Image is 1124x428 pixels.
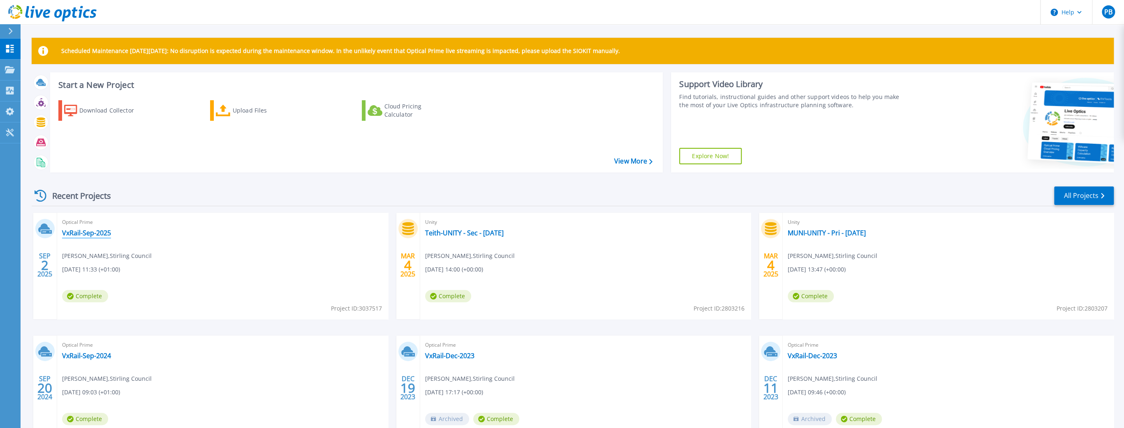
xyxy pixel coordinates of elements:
span: [DATE] 13:47 (+00:00) [788,265,846,274]
div: SEP 2024 [37,373,53,403]
a: All Projects [1054,186,1114,205]
a: Explore Now! [679,148,742,164]
span: Complete [836,413,882,425]
span: 4 [767,262,775,269]
span: Complete [788,290,834,302]
span: 11 [763,384,778,391]
div: Recent Projects [32,186,122,206]
div: DEC 2023 [763,373,779,403]
span: Project ID: 2803207 [1057,304,1108,313]
h3: Start a New Project [58,81,652,90]
span: [PERSON_NAME] , Stirling Council [62,251,152,260]
span: [DATE] 14:00 (+00:00) [425,265,483,274]
p: Scheduled Maintenance [DATE][DATE]: No disruption is expected during the maintenance window. In t... [61,48,620,54]
span: Complete [473,413,519,425]
a: Teith-UNITY - Sec - [DATE] [425,229,504,237]
span: Unity [788,218,1109,227]
a: View More [614,157,652,165]
a: MUNI-UNITY - Pri - [DATE] [788,229,866,237]
a: VxRail-Sep-2025 [62,229,111,237]
span: Project ID: 3037517 [331,304,382,313]
span: [DATE] 09:46 (+00:00) [788,388,846,397]
span: Optical Prime [62,341,383,350]
span: [PERSON_NAME] , Stirling Council [425,251,515,260]
span: Complete [425,290,471,302]
span: Complete [62,290,108,302]
div: DEC 2023 [400,373,416,403]
div: Upload Files [233,102,298,119]
span: [PERSON_NAME] , Stirling Council [62,374,152,383]
div: Cloud Pricing Calculator [384,102,450,119]
span: 4 [404,262,412,269]
span: Archived [788,413,832,425]
span: Optical Prime [425,341,746,350]
a: Download Collector [58,100,150,121]
span: [DATE] 17:17 (+00:00) [425,388,483,397]
a: Cloud Pricing Calculator [362,100,453,121]
span: [PERSON_NAME] , Stirling Council [425,374,515,383]
span: [PERSON_NAME] , Stirling Council [788,374,877,383]
span: Project ID: 2803216 [694,304,745,313]
span: Archived [425,413,469,425]
a: VxRail-Dec-2023 [425,352,474,360]
div: SEP 2025 [37,250,53,280]
a: Upload Files [210,100,302,121]
a: VxRail-Dec-2023 [788,352,837,360]
span: [PERSON_NAME] , Stirling Council [788,251,877,260]
span: Unity [425,218,746,227]
div: Download Collector [79,102,145,119]
div: MAR 2025 [763,250,779,280]
span: 2 [41,262,49,269]
span: PB [1104,9,1112,15]
span: [DATE] 11:33 (+01:00) [62,265,120,274]
span: 19 [400,384,415,391]
span: [DATE] 09:03 (+01:00) [62,388,120,397]
span: 20 [37,384,52,391]
div: Find tutorials, instructional guides and other support videos to help you make the most of your L... [679,93,909,109]
span: Complete [62,413,108,425]
span: Optical Prime [62,218,383,227]
div: MAR 2025 [400,250,416,280]
span: Optical Prime [788,341,1109,350]
a: VxRail-Sep-2024 [62,352,111,360]
div: Support Video Library [679,79,909,90]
